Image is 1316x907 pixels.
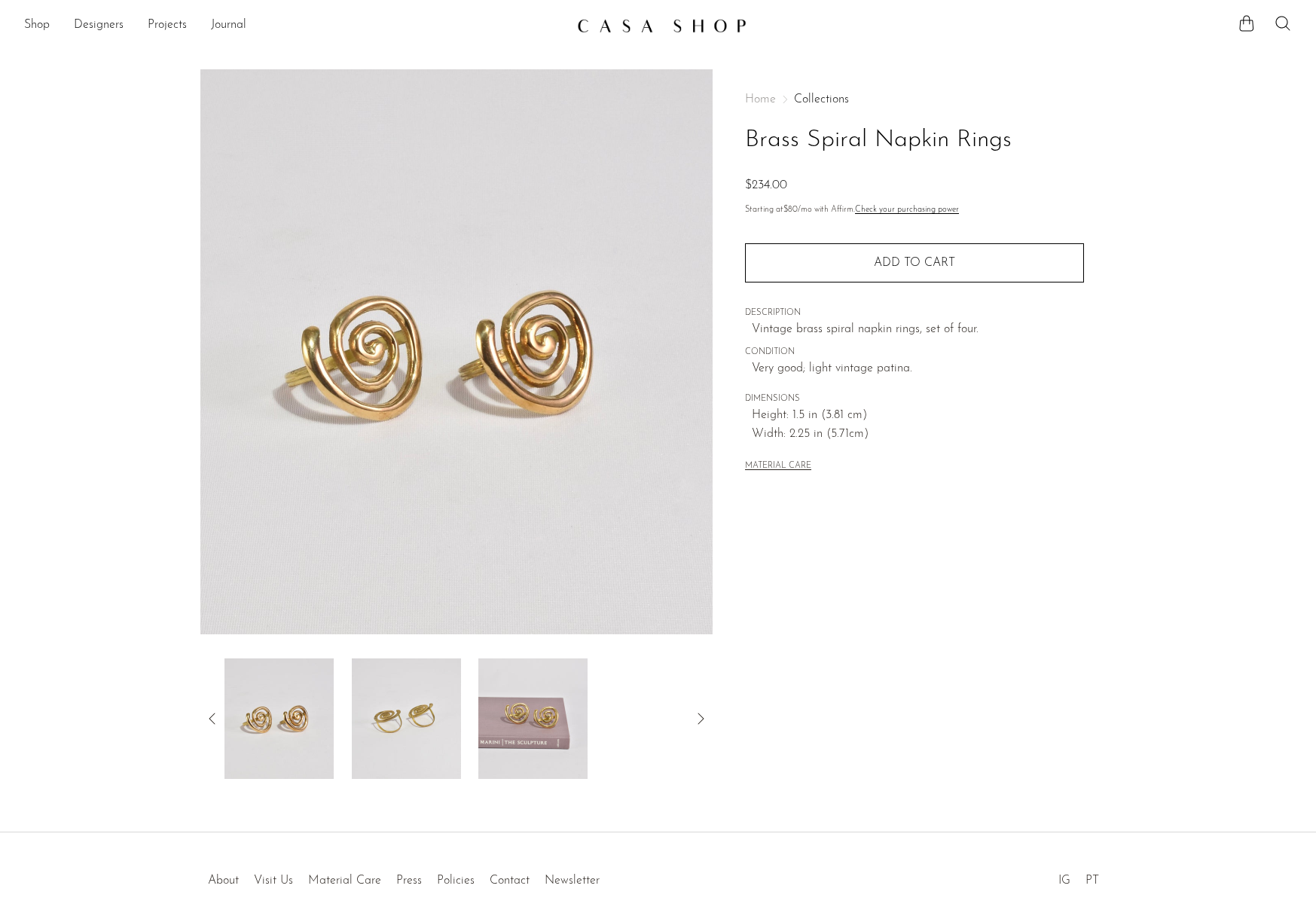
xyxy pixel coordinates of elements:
a: Collections [794,93,849,105]
a: Material Care [308,875,381,887]
ul: Social Medias [1051,863,1107,891]
a: Check your purchasing power - Learn more about Affirm Financing (opens in modal) [855,206,959,214]
img: Brass Spiral Napkin Rings [224,658,333,779]
img: Brass Spiral Napkin Rings [478,658,588,779]
p: Starting at /mo with Affirm. [745,203,1084,217]
span: Width: 2.25 in (5.71cm) [752,425,1084,444]
ul: NEW HEADER MENU [24,13,565,38]
p: Vintage brass spiral napkin rings, set of four. [752,320,1084,340]
nav: Desktop navigation [24,13,565,38]
a: IG [1058,875,1070,887]
a: Designers [74,16,124,35]
a: About [208,875,239,887]
span: Height: 1.5 in (3.81 cm) [752,406,1084,426]
span: Home [745,93,776,105]
a: Projects [148,16,187,35]
h1: Brass Spiral Napkin Rings [745,121,1084,160]
span: $80 [783,206,798,214]
span: Add to cart [874,257,955,269]
nav: Breadcrumbs [745,93,1084,105]
span: CONDITION [745,346,1084,359]
button: Add to cart [745,243,1084,282]
span: $234.00 [745,179,787,191]
span: DESCRIPTION [745,307,1084,320]
a: Shop [24,16,50,35]
a: Visit Us [254,875,293,887]
button: MATERIAL CARE [745,461,811,472]
span: DIMENSIONS [745,392,1084,406]
span: Very good; light vintage patina. [752,359,1084,379]
a: Press [396,875,422,887]
a: PT [1085,875,1099,887]
img: Brass Spiral Napkin Rings [200,69,713,634]
ul: Quick links [200,863,607,891]
a: Contact [490,875,530,887]
a: Policies [437,875,475,887]
a: Journal [211,16,246,35]
img: Brass Spiral Napkin Rings [351,658,460,779]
